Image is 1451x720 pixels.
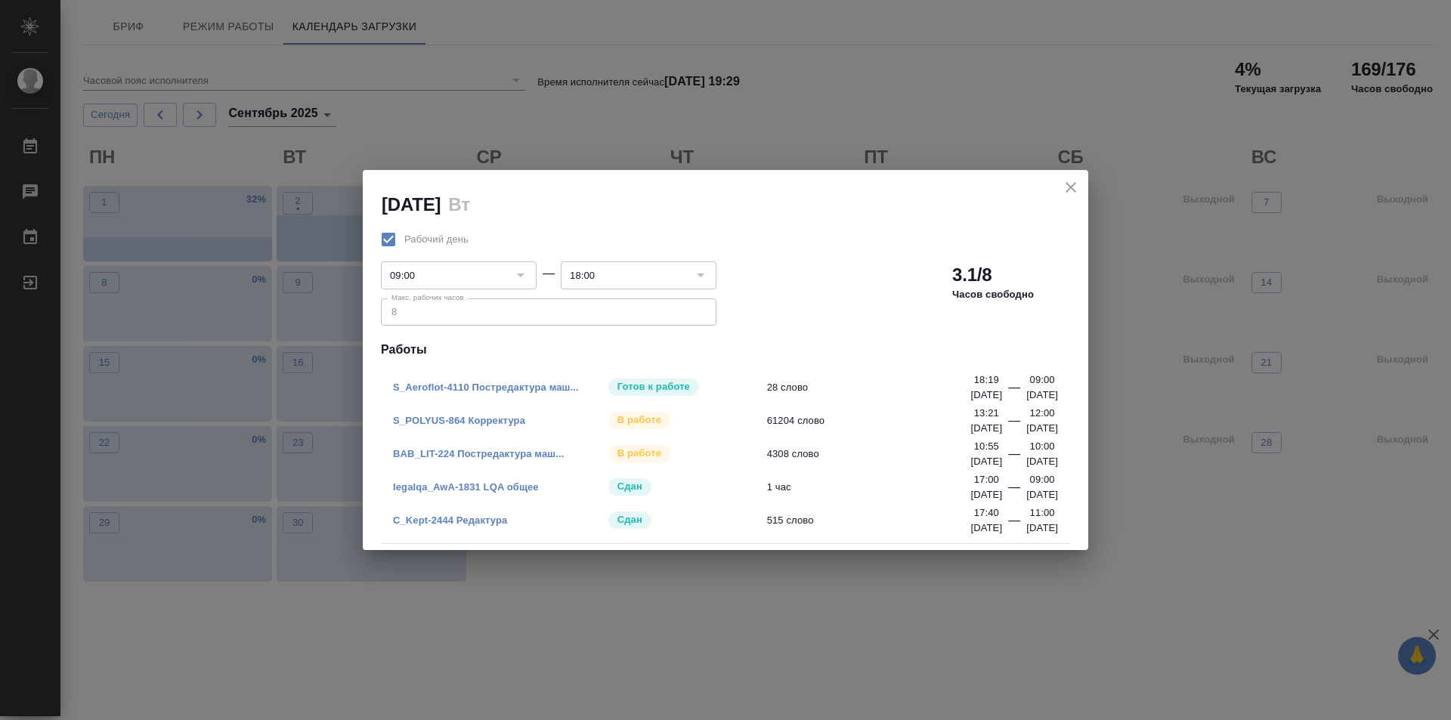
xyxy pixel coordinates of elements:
[974,439,999,454] p: 10:55
[1030,372,1055,388] p: 09:00
[381,341,1070,359] h4: Работы
[1008,511,1020,536] div: —
[1060,176,1082,199] button: close
[617,446,661,461] p: В работе
[974,505,999,521] p: 17:40
[617,479,642,494] p: Сдан
[393,515,507,526] a: C_Kept-2444 Редактура
[448,194,469,215] h2: Вт
[1008,478,1020,502] div: —
[767,413,981,428] span: 61204 слово
[1026,454,1058,469] p: [DATE]
[1026,521,1058,536] p: [DATE]
[393,382,579,393] a: S_Aeroflot-4110 Постредактура маш...
[617,413,661,428] p: В работе
[970,421,1002,436] p: [DATE]
[382,194,441,215] h2: [DATE]
[1030,439,1055,454] p: 10:00
[1008,379,1020,403] div: —
[952,263,992,287] h2: 3.1/8
[974,372,999,388] p: 18:19
[393,415,525,426] a: S_POLYUS-864 Корректура
[952,287,1034,302] p: Часов свободно
[974,406,999,421] p: 13:21
[617,512,642,527] p: Сдан
[970,388,1002,403] p: [DATE]
[1008,412,1020,436] div: —
[970,487,1002,502] p: [DATE]
[393,448,564,459] a: BAB_LIT-224 Постредактура маш...
[393,481,539,493] a: legalqa_AwA-1831 LQA общее
[1030,406,1055,421] p: 12:00
[1030,505,1055,521] p: 11:00
[617,379,690,394] p: Готов к работе
[1026,388,1058,403] p: [DATE]
[974,472,999,487] p: 17:00
[1030,472,1055,487] p: 09:00
[1026,487,1058,502] p: [DATE]
[1026,421,1058,436] p: [DATE]
[970,454,1002,469] p: [DATE]
[767,447,981,462] span: 4308 слово
[767,480,981,495] span: 1 час
[543,264,555,283] div: —
[767,513,981,528] span: 515 слово
[1008,445,1020,469] div: —
[404,232,469,247] span: Рабочий день
[767,380,981,395] span: 28 слово
[970,521,1002,536] p: [DATE]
